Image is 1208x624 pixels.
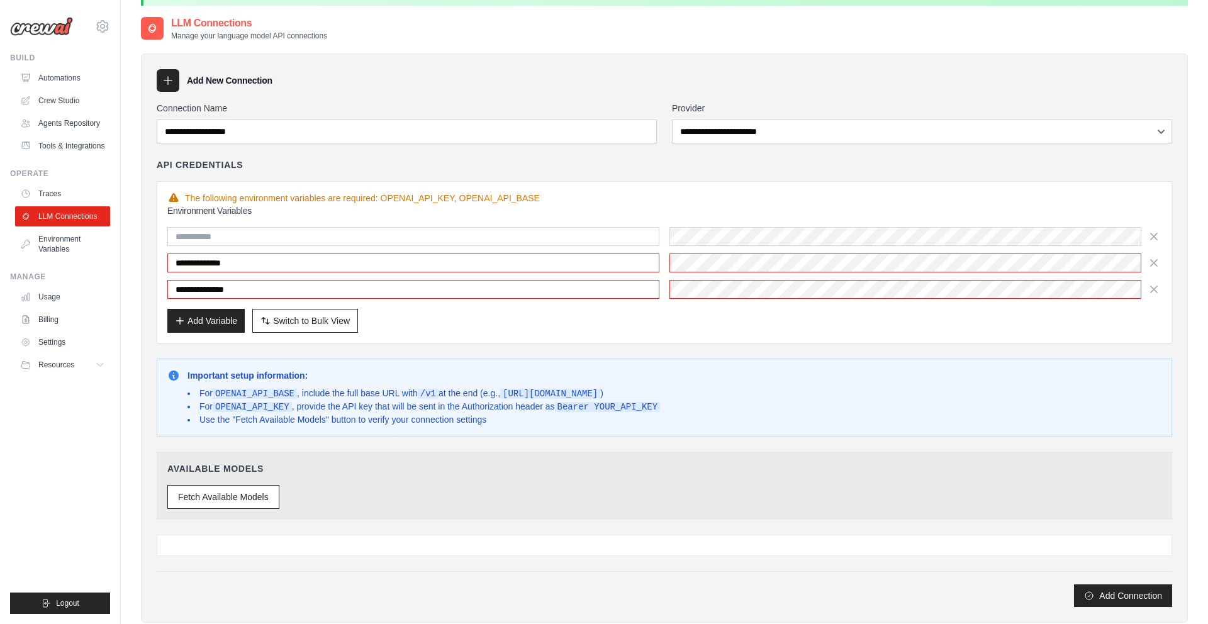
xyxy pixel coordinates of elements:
code: OPENAI_API_BASE [213,389,297,399]
div: Build [10,53,110,63]
img: Logo [10,17,73,36]
code: OPENAI_API_KEY [213,402,292,412]
button: Resources [15,355,110,375]
h3: Add New Connection [187,74,272,87]
label: Provider [672,102,1172,114]
span: Resources [38,360,74,370]
code: Bearer YOUR_API_KEY [555,402,661,412]
button: Fetch Available Models [167,485,279,509]
a: Settings [15,332,110,352]
li: For , include the full base URL with at the end (e.g., ) [187,387,660,400]
button: Logout [10,593,110,614]
button: Switch to Bulk View [252,309,358,333]
span: Logout [56,598,79,608]
div: Manage [10,272,110,282]
a: LLM Connections [15,206,110,226]
div: Operate [10,169,110,179]
p: Manage your language model API connections [171,31,327,41]
a: Environment Variables [15,229,110,259]
a: Crew Studio [15,91,110,111]
a: Usage [15,287,110,307]
code: [URL][DOMAIN_NAME] [500,389,600,399]
h4: API Credentials [157,159,243,171]
li: For , provide the API key that will be sent in the Authorization header as [187,400,660,413]
code: /v1 [418,389,439,399]
button: Add Connection [1074,584,1172,607]
li: Use the "Fetch Available Models" button to verify your connection settings [187,413,660,426]
span: Switch to Bulk View [273,315,350,327]
button: Add Variable [167,309,245,333]
h4: Available Models [167,462,1161,475]
h3: Environment Variables [167,204,1161,217]
h2: LLM Connections [171,16,327,31]
a: Agents Repository [15,113,110,133]
a: Billing [15,309,110,330]
a: Tools & Integrations [15,136,110,156]
a: Traces [15,184,110,204]
label: Connection Name [157,102,657,114]
div: The following environment variables are required: OPENAI_API_KEY, OPENAI_API_BASE [167,192,1161,204]
a: Automations [15,68,110,88]
strong: Important setup information: [187,370,308,381]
